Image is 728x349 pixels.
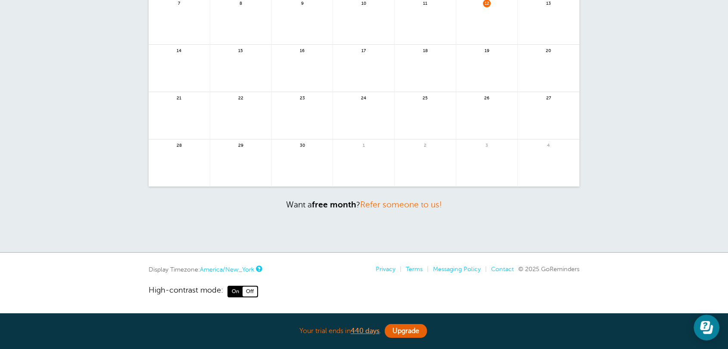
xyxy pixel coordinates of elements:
span: Off [243,287,257,296]
span: 2 [421,142,429,148]
span: 3 [483,142,491,148]
span: © 2025 GoReminders [518,266,579,272]
a: America/New_York [200,266,254,273]
div: Your trial ends in . [149,322,579,340]
strong: free month [312,200,356,209]
span: 22 [237,94,245,101]
span: 26 [483,94,491,101]
div: Display Timezone: [149,266,261,273]
span: 18 [421,47,429,53]
span: 27 [544,94,552,101]
span: 25 [421,94,429,101]
span: On [228,287,243,296]
a: Refer someone to us! [360,200,442,209]
a: 440 days [351,327,380,335]
li: | [481,266,487,273]
span: 21 [175,94,183,101]
span: 23 [298,94,306,101]
span: 30 [298,142,306,148]
span: 14 [175,47,183,53]
span: High-contrast mode: [149,286,223,297]
li: | [423,266,429,273]
span: 24 [360,94,367,101]
a: Terms [406,266,423,272]
span: 19 [483,47,491,53]
span: 28 [175,142,183,148]
a: High-contrast mode: On Off [149,286,579,297]
span: 16 [298,47,306,53]
span: 17 [360,47,367,53]
a: This is the timezone being used to display dates and times to you on this device. Click the timez... [256,266,261,272]
iframe: Resource center [694,315,719,340]
span: 20 [544,47,552,53]
p: Want a ? [149,200,579,210]
a: Privacy [376,266,395,272]
li: | [395,266,401,273]
a: Messaging Policy [433,266,481,272]
a: Contact [491,266,514,272]
span: 1 [360,142,367,148]
a: Upgrade [385,324,427,338]
span: 15 [237,47,245,53]
span: 4 [544,142,552,148]
span: 29 [237,142,245,148]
